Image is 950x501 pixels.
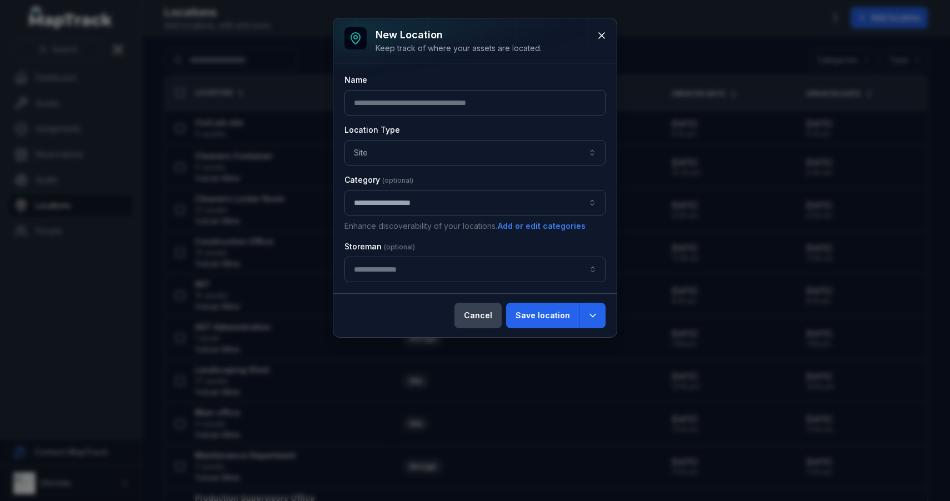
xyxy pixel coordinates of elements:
[454,303,502,328] button: Cancel
[376,43,542,54] div: Keep track of where your assets are located.
[376,27,542,43] h3: New location
[344,74,367,86] label: Name
[344,174,413,186] label: Category
[344,220,606,232] p: Enhance discoverability of your locations.
[344,257,606,282] input: location-add:cf[84144235-a180-4c39-8314-7ec9bb4b7cac]-label
[506,303,579,328] button: Save location
[344,241,415,252] label: Storeman
[497,220,586,232] button: Add or edit categories
[344,124,400,136] label: Location Type
[344,140,606,166] button: Site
